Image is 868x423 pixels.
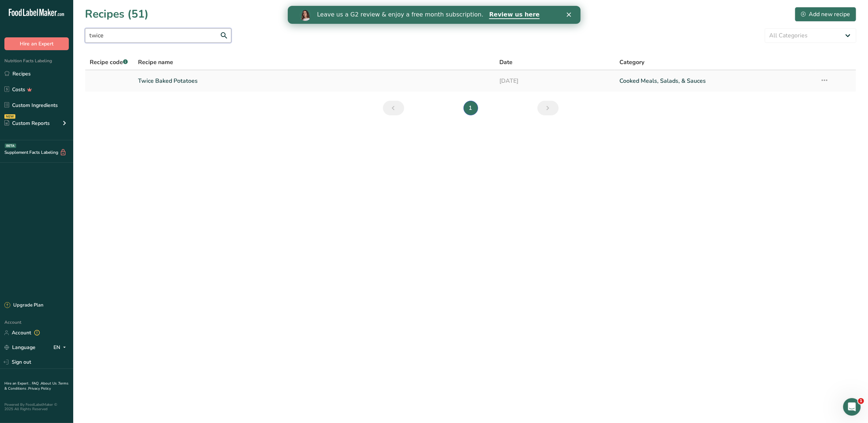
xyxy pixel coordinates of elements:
a: Privacy Policy [28,386,51,391]
div: BETA [5,144,16,148]
a: About Us . [41,381,58,386]
button: Add new recipe [795,7,856,22]
input: Search for recipe [85,28,231,43]
div: Powered By FoodLabelMaker © 2025 All Rights Reserved [4,402,69,411]
a: Twice Baked Potatoes [138,73,490,89]
span: 1 [858,398,864,404]
a: Language [4,341,36,354]
div: Add new recipe [801,10,850,19]
a: Previous page [383,101,404,115]
div: NEW [4,114,15,119]
button: Hire an Expert [4,37,69,50]
span: Category [619,58,644,67]
a: FAQ . [32,381,41,386]
h1: Recipes (51) [85,6,149,22]
div: Upgrade Plan [4,302,43,309]
iframe: Intercom live chat [843,398,861,416]
a: Hire an Expert . [4,381,30,386]
a: Terms & Conditions . [4,381,68,391]
div: Custom Reports [4,119,50,127]
iframe: Intercom live chat banner [288,6,581,24]
div: EN [53,343,69,352]
span: Recipe code [90,58,128,66]
span: Recipe name [138,58,173,67]
span: Date [499,58,513,67]
a: Cooked Meals, Salads, & Sauces [619,73,811,89]
a: Next page [537,101,559,115]
a: [DATE] [499,73,611,89]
